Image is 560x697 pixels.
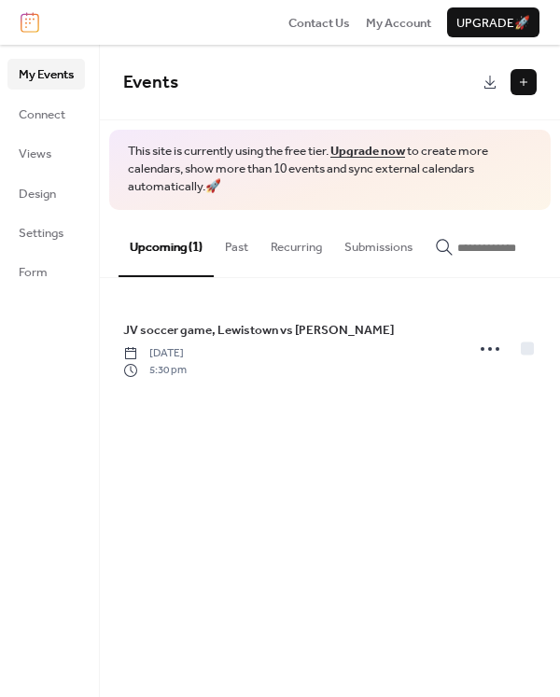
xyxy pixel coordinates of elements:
a: My Account [366,13,431,32]
a: My Events [7,59,85,89]
a: Design [7,178,85,208]
button: Recurring [259,210,333,275]
span: Form [19,263,48,282]
a: Form [7,257,85,286]
a: Connect [7,99,85,129]
span: My Account [366,14,431,33]
span: Events [123,65,178,100]
span: Settings [19,224,63,243]
img: logo [21,12,39,33]
span: Views [19,145,51,163]
a: JV soccer game, Lewistown vs [PERSON_NAME] [123,320,394,341]
button: Submissions [333,210,424,275]
span: Contact Us [288,14,350,33]
span: JV soccer game, Lewistown vs [PERSON_NAME] [123,321,394,340]
button: Past [214,210,259,275]
span: Upgrade 🚀 [456,14,530,33]
span: This site is currently using the free tier. to create more calendars, show more than 10 events an... [128,143,532,196]
a: Views [7,138,85,168]
a: Contact Us [288,13,350,32]
span: My Events [19,65,74,84]
button: Upgrade🚀 [447,7,539,37]
span: Connect [19,105,65,124]
span: 5:30 pm [123,362,187,379]
span: [DATE] [123,345,187,362]
a: Upgrade now [330,139,405,163]
span: Design [19,185,56,203]
a: Settings [7,217,85,247]
button: Upcoming (1) [119,210,214,277]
